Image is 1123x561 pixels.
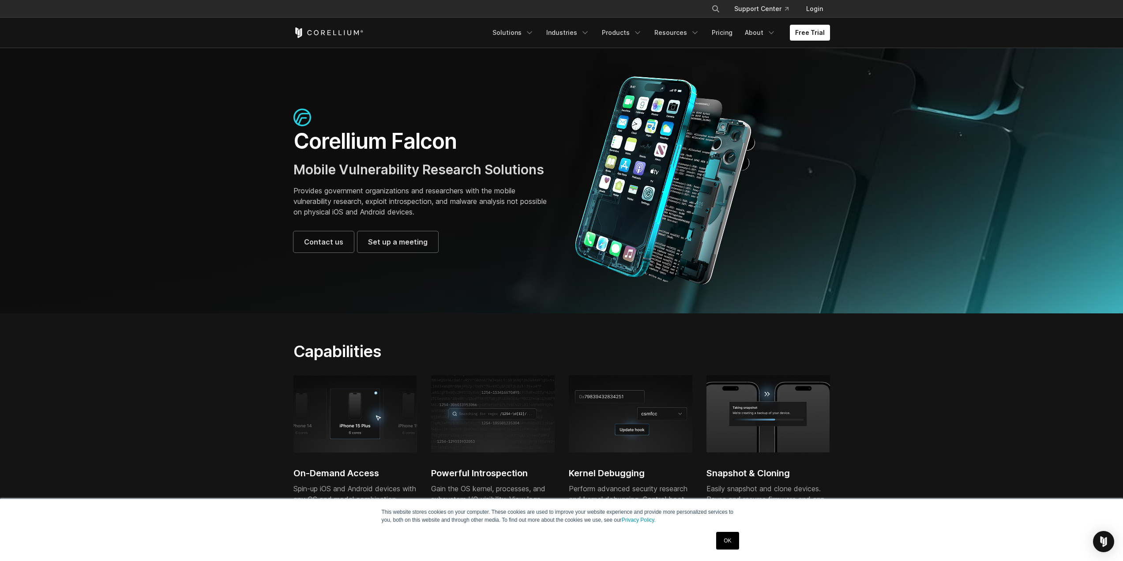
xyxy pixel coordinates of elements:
[569,375,692,452] img: Kernel debugging, update hook
[293,375,417,452] img: iPhone 15 Plus; 6 cores
[431,483,555,547] div: Gain the OS kernel, processes, and subsystem I/O visibility. View logs, filesystems, system calls...
[622,517,656,523] a: Privacy Policy.
[304,237,343,247] span: Contact us
[790,25,830,41] a: Free Trial
[431,375,555,452] img: Coding illustration
[293,185,553,217] p: Provides government organizations and researchers with the mobile vulnerability research, exploit...
[293,342,645,361] h2: Capabilities
[740,25,781,41] a: About
[716,532,739,550] a: OK
[1093,531,1114,552] div: Open Intercom Messenger
[431,467,555,480] h2: Powerful Introspection
[799,1,830,17] a: Login
[706,483,830,557] div: Easily snapshot and clone devices. Pause and resume firmware and app operations. Save and restore...
[357,231,438,252] a: Set up a meeting
[649,25,705,41] a: Resources
[706,375,830,452] img: Process of taking snapshot and creating a backup of the iPhone virtual device.
[382,508,742,524] p: This website stores cookies on your computer. These cookies are used to improve your website expe...
[706,467,830,480] h2: Snapshot & Cloning
[569,483,692,557] div: Perform advanced security research and kernel debugging. Control boot and kernel processes, patch...
[541,25,595,41] a: Industries
[597,25,647,41] a: Products
[293,467,417,480] h2: On-Demand Access
[727,1,796,17] a: Support Center
[293,128,553,154] h1: Corellium Falcon
[571,76,760,285] img: Corellium_Falcon Hero 1
[293,483,417,557] div: Spin-up iOS and Android devices with any OS and model combination, including the latest releases....
[487,25,539,41] a: Solutions
[569,467,692,480] h2: Kernel Debugging
[368,237,428,247] span: Set up a meeting
[706,25,738,41] a: Pricing
[701,1,830,17] div: Navigation Menu
[293,109,311,126] img: falcon-icon
[708,1,724,17] button: Search
[293,162,544,177] span: Mobile Vulnerability Research Solutions
[293,231,354,252] a: Contact us
[293,27,364,38] a: Corellium Home
[487,25,830,41] div: Navigation Menu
